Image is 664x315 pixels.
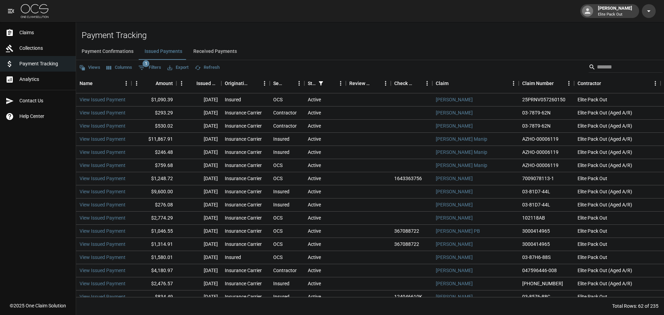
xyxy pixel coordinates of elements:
[273,188,289,195] div: Insured
[19,76,70,83] span: Analytics
[436,149,487,156] a: [PERSON_NAME] Manip
[380,78,391,89] button: Menu
[436,109,473,116] a: [PERSON_NAME]
[80,280,126,287] a: View Issued Payment
[273,122,297,129] div: Contractor
[650,78,661,89] button: Menu
[225,136,262,142] div: Insurance Carrier
[225,267,262,274] div: Insurance Carrier
[77,62,102,73] button: Views
[80,175,126,182] a: View Issued Payment
[80,241,126,248] a: View Issued Payment
[436,241,473,248] a: [PERSON_NAME]
[574,277,661,290] div: Elite Pack Out (Aged A/R)
[519,74,574,93] div: Claim Number
[284,78,294,88] button: Sort
[187,78,196,88] button: Sort
[335,78,346,89] button: Menu
[176,198,221,212] div: [DATE]
[273,201,289,208] div: Insured
[589,62,663,74] div: Search
[131,212,176,225] div: $2,774.29
[436,267,473,274] a: [PERSON_NAME]
[176,264,221,277] div: [DATE]
[273,293,289,300] div: Insured
[436,136,487,142] a: [PERSON_NAME] Manip
[308,96,321,103] div: Active
[131,146,176,159] div: $246.48
[436,96,473,103] a: [PERSON_NAME]
[225,280,262,287] div: Insurance Carrier
[176,120,221,133] div: [DATE]
[273,175,283,182] div: OCS
[308,188,321,195] div: Active
[225,293,262,300] div: Insurance Carrier
[176,78,187,89] button: Menu
[176,159,221,172] div: [DATE]
[105,62,134,73] button: Select columns
[131,185,176,198] div: $9,600.00
[176,238,221,251] div: [DATE]
[193,62,221,73] button: Refresh
[225,162,262,169] div: Insurance Carrier
[80,96,126,103] a: View Issued Payment
[273,162,283,169] div: OCS
[82,30,664,40] h2: Payment Tracking
[308,175,321,182] div: Active
[80,293,126,300] a: View Issued Payment
[225,122,262,129] div: Insurance Carrier
[273,96,283,103] div: OCS
[436,162,487,169] a: [PERSON_NAME] Manip
[436,122,473,129] a: [PERSON_NAME]
[76,43,664,60] div: dynamic tabs
[273,254,283,261] div: OCS
[176,74,221,93] div: Issued Date
[225,188,262,195] div: Insurance Carrier
[10,302,66,309] div: © 2025 One Claim Solution
[131,198,176,212] div: $276.08
[578,74,601,93] div: Contractor
[131,251,176,264] div: $1,580.01
[176,185,221,198] div: [DATE]
[564,78,574,89] button: Menu
[308,122,321,129] div: Active
[522,122,551,129] div: 03-78T9-62N
[80,188,126,195] a: View Issued Payment
[80,267,126,274] a: View Issued Payment
[156,74,173,93] div: Amount
[188,43,242,60] button: Received Payments
[273,280,289,287] div: Insured
[131,264,176,277] div: $4,180.97
[131,106,176,120] div: $293.29
[574,172,661,185] div: Elite Pack Out
[259,78,270,89] button: Menu
[137,62,163,73] button: Show filters
[19,97,70,104] span: Contact Us
[574,238,661,251] div: Elite Pack Out
[508,78,519,89] button: Menu
[142,60,149,67] span: 1
[436,280,473,287] a: [PERSON_NAME]
[308,149,321,156] div: Active
[422,78,432,89] button: Menu
[308,280,321,287] div: Active
[80,214,126,221] a: View Issued Payment
[273,267,297,274] div: Contractor
[436,201,473,208] a: [PERSON_NAME]
[225,149,262,156] div: Insurance Carrier
[574,93,661,106] div: Elite Pack Out
[80,254,126,261] a: View Issued Payment
[93,78,102,88] button: Sort
[131,172,176,185] div: $1,248.72
[436,188,473,195] a: [PERSON_NAME]
[273,136,289,142] div: Insured
[131,290,176,304] div: $834.49
[522,254,551,261] div: 03-87H6-88S
[176,93,221,106] div: [DATE]
[316,78,326,88] div: 1 active filter
[574,120,661,133] div: Elite Pack Out (Aged A/R)
[308,241,321,248] div: Active
[436,254,473,261] a: [PERSON_NAME]
[595,5,635,17] div: [PERSON_NAME]
[176,225,221,238] div: [DATE]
